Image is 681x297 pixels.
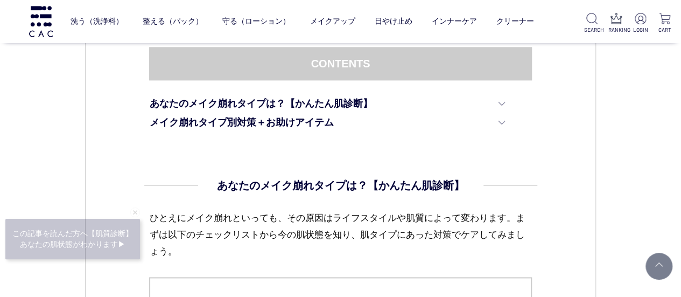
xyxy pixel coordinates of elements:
a: クリーナー [496,8,533,35]
a: RANKING [608,13,624,34]
a: 整える（パック） [143,8,203,35]
a: LOGIN [633,13,648,34]
a: SEARCH [584,13,600,34]
a: CART [657,13,672,34]
p: ひとえにメイク崩れといっても、その原因はライフスタイルや肌質によって変わります。まずは以下のチェックリストから今の肌状態を知り、肌タイプにあった対策でケアしてみましょう。 [149,210,531,277]
img: logo [27,6,54,37]
div: キーワード流入 [125,65,173,72]
p: RANKING [608,26,624,34]
a: あなたのメイク崩れタイプは？【かんたん肌診断】 [149,96,504,111]
a: 守る（ローション） [222,8,290,35]
img: tab_keywords_by_traffic_grey.svg [113,64,122,72]
div: ドメイン: [DOMAIN_NAME] [28,28,124,38]
h4: あなたのメイク崩れタイプは？【かんたん肌診断】 [217,177,465,194]
p: LOGIN [633,26,648,34]
p: CART [657,26,672,34]
a: インナーケア [431,8,476,35]
p: SEARCH [584,26,600,34]
dt: CONTENTS [149,47,531,80]
div: ドメイン概要 [48,65,90,72]
div: v 4.0.25 [30,17,53,26]
a: メイクアップ [310,8,355,35]
a: 日やけ止め [374,8,412,35]
a: 洗う（洗浄料） [71,8,123,35]
img: logo_orange.svg [17,17,26,26]
img: tab_domain_overview_orange.svg [37,64,45,72]
a: メイク崩れタイプ別対策＋お助けアイテム [149,115,504,130]
img: website_grey.svg [17,28,26,38]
